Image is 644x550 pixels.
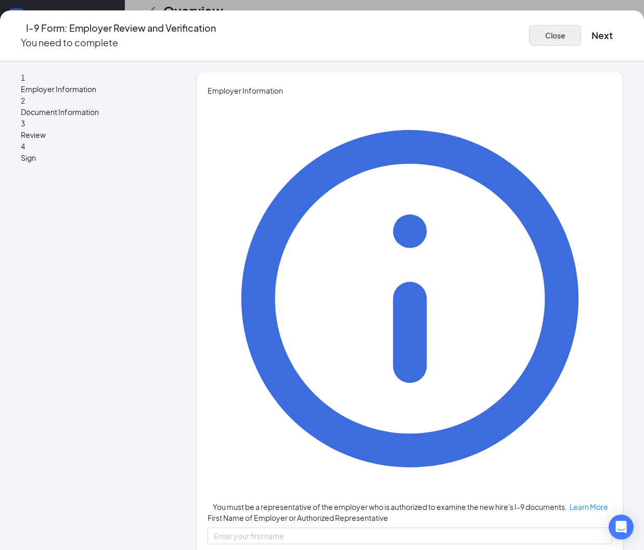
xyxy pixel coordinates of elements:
button: Close [529,25,581,46]
span: 1 [21,73,25,82]
span: 4 [21,142,25,151]
span: Document Information [21,106,172,118]
p: You need to complete [21,35,216,50]
div: Open Intercom Messenger [609,515,634,540]
svg: Info [208,96,612,501]
button: Next [591,28,613,43]
span: Sign [21,152,172,163]
input: Enter your first name [208,528,612,544]
a: Learn More [567,502,608,511]
span: 2 [21,96,25,105]
span: Employer Information [21,83,172,95]
span: Employer Information [208,85,612,96]
span: 3 [21,119,25,128]
h4: I-9 Form: Employer Review and Verification [26,21,216,35]
span: You must be a representative of the employer who is authorized to examine the new hire's I-9 docu... [213,502,608,511]
span: Learn More [570,502,608,511]
span: First Name of Employer or Authorized Representative [208,513,388,523]
span: Review [21,129,172,140]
